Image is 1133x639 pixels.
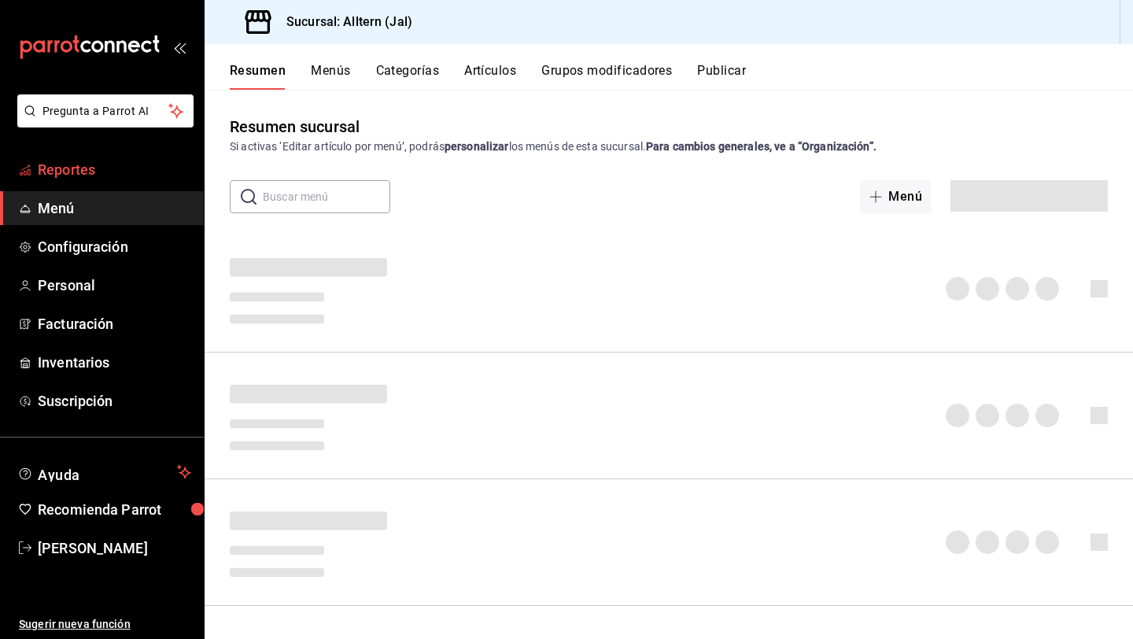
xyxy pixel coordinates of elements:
span: Menú [38,198,191,219]
span: Inventarios [38,352,191,373]
span: Sugerir nueva función [19,616,191,633]
button: Categorías [376,63,440,90]
div: Resumen sucursal [230,115,360,139]
h3: Sucursal: Alltern (Jal) [274,13,412,31]
a: Pregunta a Parrot AI [11,114,194,131]
button: Artículos [464,63,516,90]
strong: personalizar [445,140,509,153]
span: Suscripción [38,390,191,412]
button: Pregunta a Parrot AI [17,94,194,127]
input: Buscar menú [263,181,390,212]
button: Grupos modificadores [541,63,672,90]
span: Reportes [38,159,191,180]
button: Resumen [230,63,286,90]
strong: Para cambios generales, ve a “Organización”. [646,140,877,153]
span: Personal [38,275,191,296]
span: Ayuda [38,463,171,482]
button: Publicar [697,63,746,90]
span: [PERSON_NAME] [38,537,191,559]
button: open_drawer_menu [173,41,186,54]
span: Pregunta a Parrot AI [42,103,169,120]
div: navigation tabs [230,63,1133,90]
button: Menús [311,63,350,90]
span: Recomienda Parrot [38,499,191,520]
button: Menú [860,180,932,213]
span: Configuración [38,236,191,257]
span: Facturación [38,313,191,334]
div: Si activas ‘Editar artículo por menú’, podrás los menús de esta sucursal. [230,139,1108,155]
